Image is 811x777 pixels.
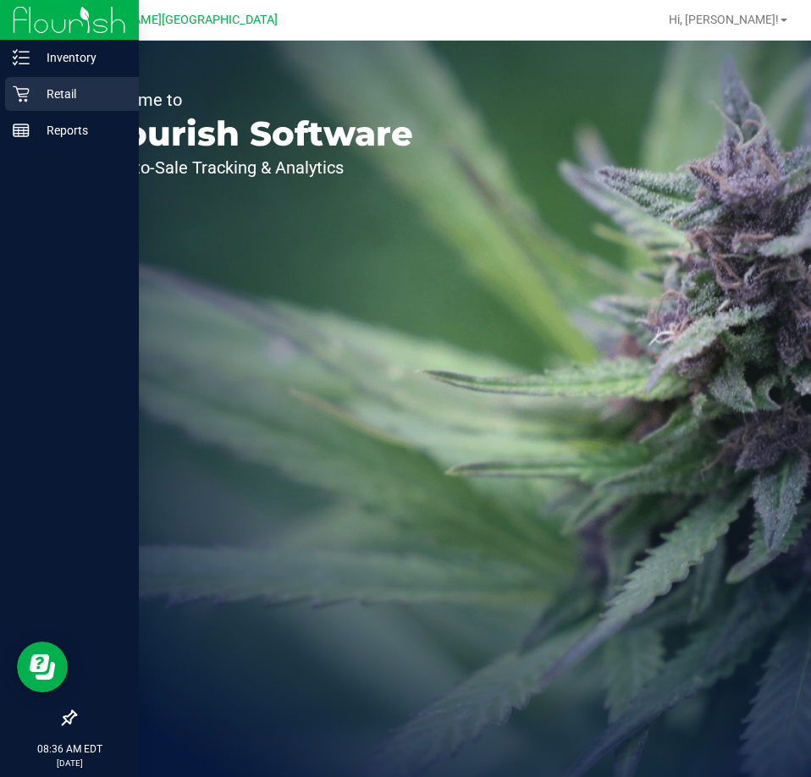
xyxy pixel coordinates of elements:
[69,13,278,27] span: [PERSON_NAME][GEOGRAPHIC_DATA]
[8,757,131,769] p: [DATE]
[30,84,131,104] p: Retail
[13,85,30,102] inline-svg: Retail
[8,741,131,757] p: 08:36 AM EDT
[91,159,413,176] p: Seed-to-Sale Tracking & Analytics
[669,13,779,26] span: Hi, [PERSON_NAME]!
[17,642,68,692] iframe: Resource center
[91,117,413,151] p: Flourish Software
[30,120,131,141] p: Reports
[13,49,30,66] inline-svg: Inventory
[30,47,131,68] p: Inventory
[13,122,30,139] inline-svg: Reports
[91,91,413,108] p: Welcome to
